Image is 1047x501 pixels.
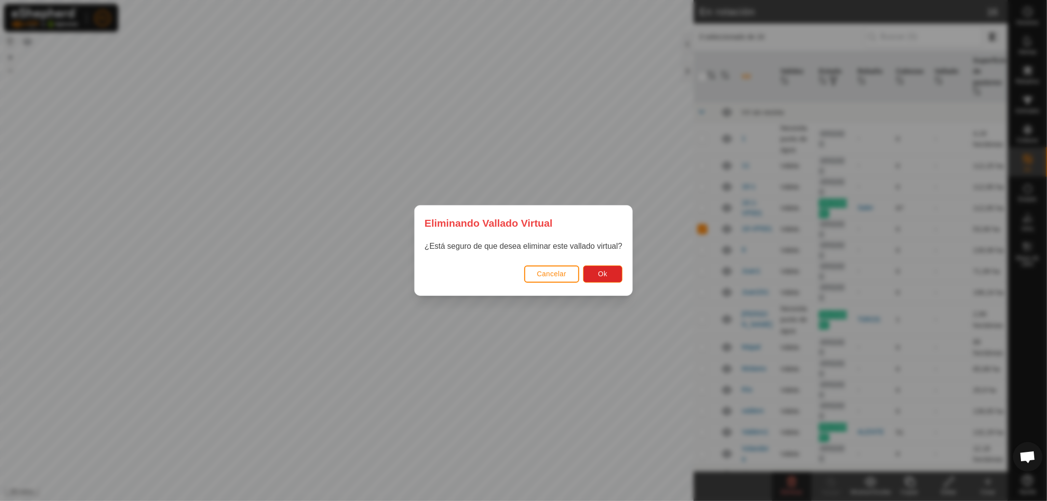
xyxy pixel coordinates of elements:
span: Cancelar [537,270,566,278]
span: Ok [598,270,608,278]
button: Cancelar [524,265,579,283]
button: Ok [583,265,622,283]
div: Chat abierto [1013,442,1043,472]
p: ¿Está seguro de que desea eliminar este vallado virtual? [425,240,622,252]
span: Eliminando Vallado Virtual [425,215,553,231]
